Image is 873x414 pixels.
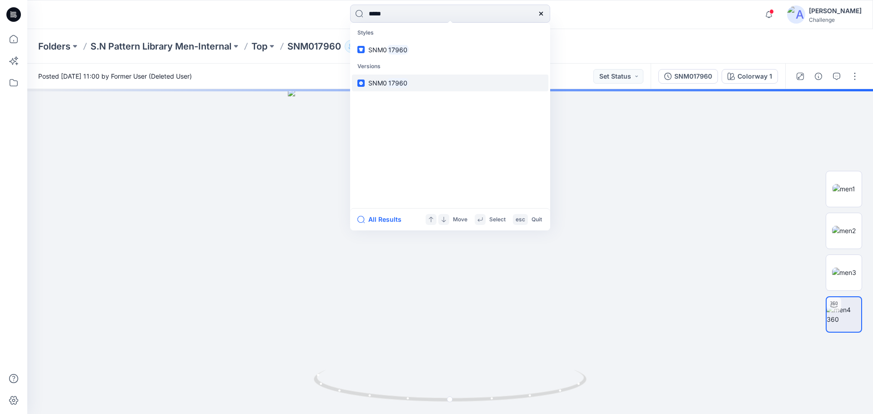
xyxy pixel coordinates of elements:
[287,40,341,53] p: SNM017960
[832,268,856,277] img: men3
[811,69,826,84] button: Details
[352,75,548,91] a: SNM017960
[832,226,856,235] img: men2
[722,69,778,84] button: Colorway 1
[532,215,542,224] p: Quit
[658,69,718,84] button: SNM017960
[352,41,548,58] a: SNM017960
[90,40,231,53] a: S.N Pattern Library Men-Internal
[357,214,407,225] button: All Results
[111,72,192,80] a: Former User (Deleted User)
[38,40,70,53] a: Folders
[387,45,409,55] mark: 17960
[352,58,548,75] p: Versions
[368,79,387,87] span: SNM0
[809,16,862,23] div: Challenge
[453,215,467,224] p: Move
[516,215,525,224] p: esc
[251,40,267,53] a: Top
[345,40,371,53] button: 7
[809,5,862,16] div: [PERSON_NAME]
[387,78,409,88] mark: 17960
[833,184,855,194] img: men1
[368,46,387,54] span: SNM0
[674,71,712,81] div: SNM017960
[352,25,548,41] p: Styles
[738,71,772,81] div: Colorway 1
[827,305,861,324] img: men4 360
[38,71,192,81] span: Posted [DATE] 11:00 by
[489,215,506,224] p: Select
[787,5,805,24] img: avatar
